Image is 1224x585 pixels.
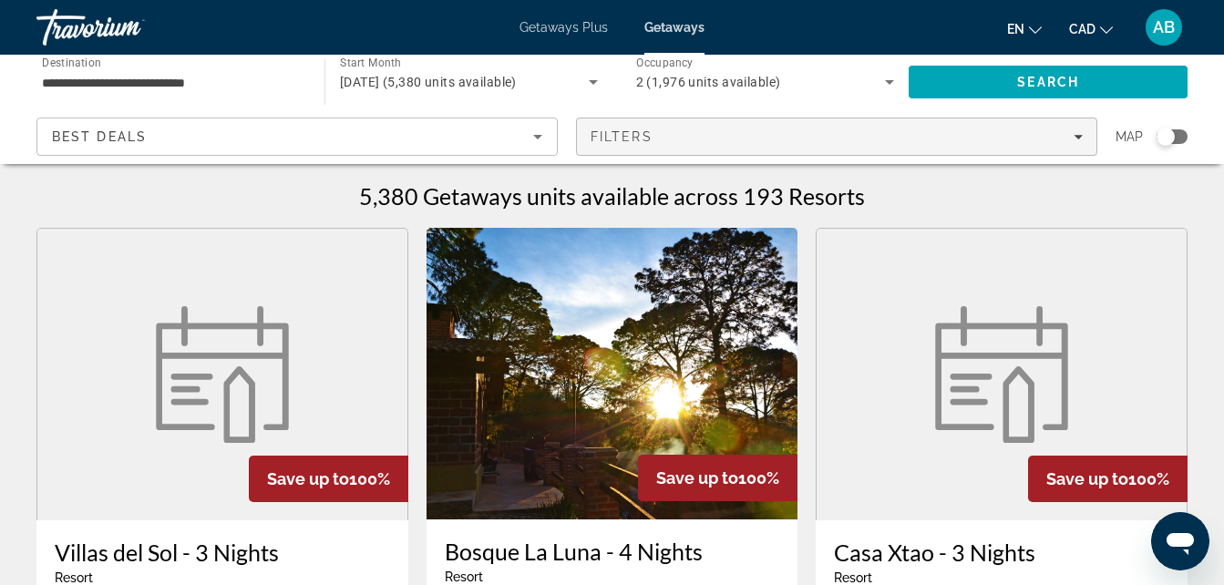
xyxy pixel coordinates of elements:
button: Change currency [1069,15,1113,42]
img: Villas del Sol - 3 Nights [145,306,300,443]
button: Filters [576,118,1097,156]
span: Save up to [656,468,738,487]
a: Casa Xtao - 3 Nights [834,539,1169,566]
img: Casa Xtao - 3 Nights [924,306,1079,443]
button: Change language [1007,15,1042,42]
div: 100% [249,456,408,502]
span: Map [1116,124,1143,149]
a: Bosque La Luna - 4 Nights [445,538,780,565]
iframe: Button to launch messaging window [1151,512,1209,570]
span: Start Month [340,56,401,69]
span: Save up to [267,469,349,488]
span: Search [1017,75,1079,89]
span: Resort [834,570,872,585]
a: Getaways Plus [519,20,608,35]
span: 2 (1,976 units available) [636,75,781,89]
span: Resort [445,570,483,584]
span: Best Deals [52,129,147,144]
span: CAD [1069,22,1095,36]
a: Getaways [644,20,705,35]
h1: 5,380 Getaways units available across 193 Resorts [359,182,865,210]
span: [DATE] (5,380 units available) [340,75,517,89]
div: 100% [638,455,797,501]
mat-select: Sort by [52,126,542,148]
a: Travorium [36,4,219,51]
span: Destination [42,56,101,68]
span: Save up to [1046,469,1128,488]
span: Occupancy [636,56,694,69]
span: AB [1153,18,1175,36]
span: en [1007,22,1024,36]
a: Villas del Sol - 3 Nights [36,228,408,520]
a: Casa Xtao - 3 Nights [816,228,1188,520]
div: 100% [1028,456,1188,502]
img: Bosque La Luna - 4 Nights [427,228,798,519]
span: Filters [591,129,653,144]
a: Villas del Sol - 3 Nights [55,539,390,566]
span: Resort [55,570,93,585]
button: User Menu [1140,8,1188,46]
button: Search [909,66,1188,98]
input: Select destination [42,72,301,94]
